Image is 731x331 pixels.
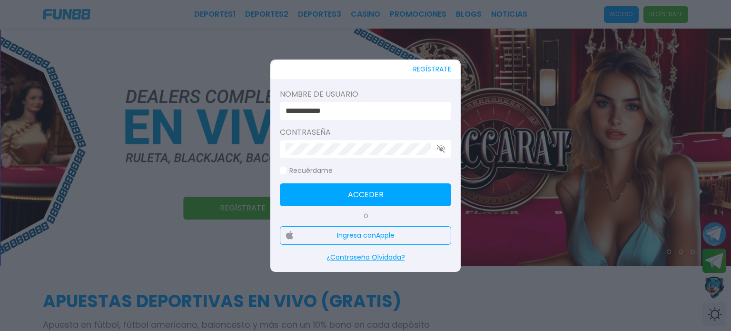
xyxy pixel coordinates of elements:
label: Contraseña [280,127,451,138]
button: REGÍSTRATE [413,60,451,79]
button: Acceder [280,183,451,206]
p: ¿Contraseña Olvidada? [280,252,451,262]
p: Ó [280,212,451,221]
label: Recuérdame [280,166,333,176]
label: Nombre de usuario [280,89,451,100]
button: Ingresa conApple [280,226,451,245]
